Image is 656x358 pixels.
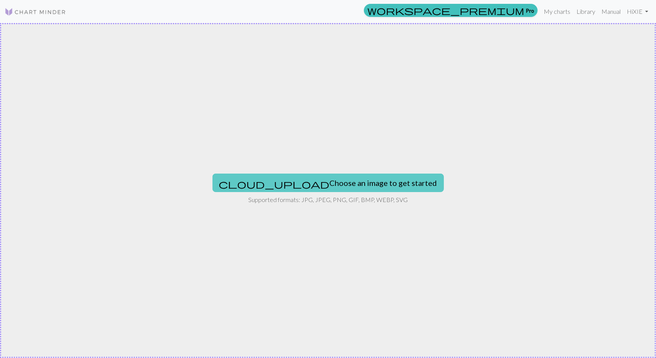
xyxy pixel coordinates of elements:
a: My charts [541,4,573,19]
p: Supported formats: JPG, JPEG, PNG, GIF, BMP, WEBP, SVG [248,195,408,204]
button: Choose an image to get started [213,174,444,192]
a: HiXIE [624,4,651,19]
a: Pro [364,4,538,17]
img: Logo [5,7,66,17]
span: workspace_premium [367,5,524,16]
a: Manual [598,4,624,19]
a: Library [573,4,598,19]
span: cloud_upload [219,179,330,189]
